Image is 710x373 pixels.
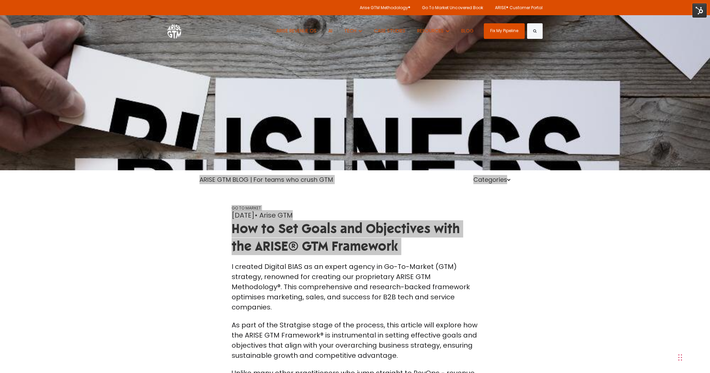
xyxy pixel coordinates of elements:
[255,210,258,220] span: •
[692,3,707,18] img: HubSpot Tools Menu Toggle
[259,210,293,220] a: Arise GTM
[271,15,478,47] nav: Desktop navigation
[232,210,478,220] div: [DATE]
[473,175,511,184] a: Categories
[232,205,261,211] a: GO TO MARKET
[527,23,543,39] button: Search
[232,262,478,312] p: I created Digital BIAS as an expert agency in Go-To-Market (GTM) strategy, renowned for creating ...
[232,220,460,254] span: How to Set Goals and Objectives with the ARISE® GTM Framework
[456,15,479,47] a: BLOG
[417,27,418,28] span: Show submenu for RESOURCES
[417,27,444,34] span: RESOURCES
[232,320,478,360] p: As part of the Stratgise stage of the process, this article will explore how the ARISE GTM Framew...
[344,27,356,34] span: TECH
[271,15,322,47] a: ARISE REVENUE OS
[167,23,181,39] img: ARISE GTM logo (1) white
[484,23,525,39] a: Fix My Pipeline
[323,15,337,47] a: AI
[559,289,710,373] iframe: Chat Widget
[369,15,410,47] a: CASE STUDIES
[678,347,682,368] div: Drag
[344,27,345,28] span: Show submenu for TECH
[412,15,454,47] button: Show submenu for RESOURCES RESOURCES
[339,15,367,47] button: Show submenu for TECH TECH
[199,175,333,184] a: ARISE GTM BLOG | For teams who crush GTM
